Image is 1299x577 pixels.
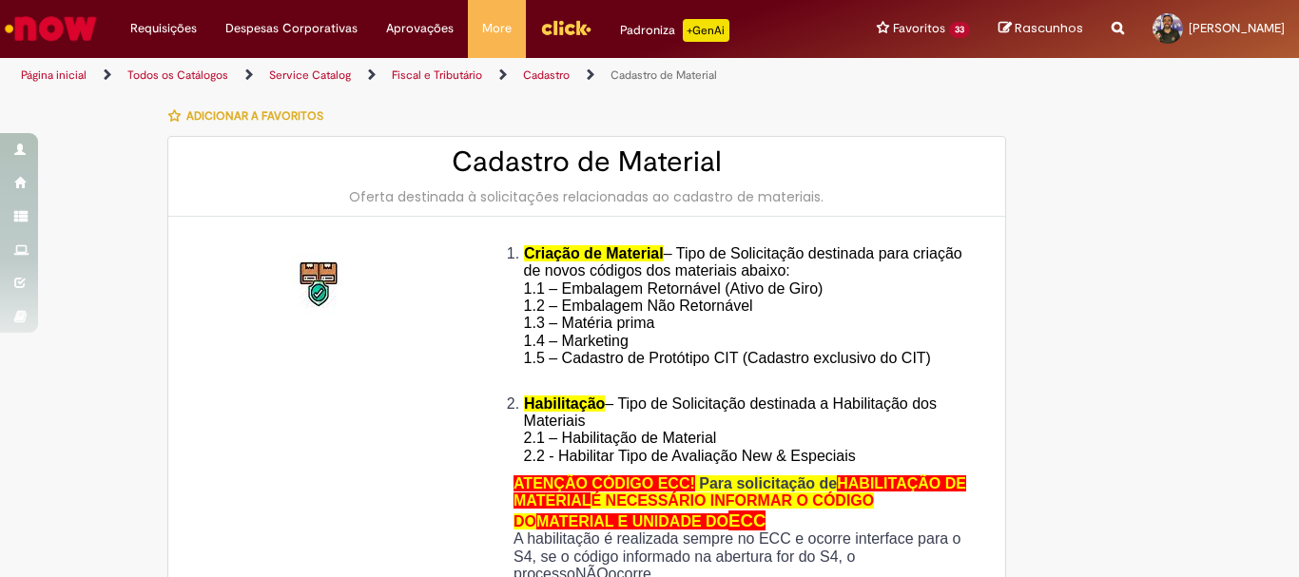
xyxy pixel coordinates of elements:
[524,395,937,464] span: – Tipo de Solicitação destinada a Habilitação dos Materiais 2.1 – Habilitação de Material 2.2 - H...
[187,187,986,206] div: Oferta destinada à solicitações relacionadas ao cadastro de materiais.
[893,19,945,38] span: Favoritos
[728,510,766,530] span: ECC
[514,475,695,491] span: ATENÇÃO CÓDIGO ECC!
[290,255,351,316] img: Cadastro de Material
[536,513,728,529] span: MATERIAL E UNIDADE DO
[540,13,591,42] img: click_logo_yellow_360x200.png
[524,245,664,261] span: Criação de Material
[2,10,100,48] img: ServiceNow
[269,67,351,83] a: Service Catalog
[225,19,358,38] span: Despesas Corporativas
[386,19,454,38] span: Aprovações
[514,492,874,529] span: É NECESSÁRIO INFORMAR O CÓDIGO DO
[186,108,323,124] span: Adicionar a Favoritos
[14,58,852,93] ul: Trilhas de página
[482,19,512,38] span: More
[127,67,228,83] a: Todos os Catálogos
[514,475,966,509] span: HABILITAÇÃO DE MATERIAL
[524,395,605,412] span: Habilitação
[611,67,717,83] a: Cadastro de Material
[392,67,482,83] a: Fiscal e Tributário
[524,245,962,384] span: – Tipo de Solicitação destinada para criação de novos códigos dos materiais abaixo: 1.1 – Embalag...
[683,19,729,42] p: +GenAi
[523,67,570,83] a: Cadastro
[187,146,986,178] h2: Cadastro de Material
[21,67,87,83] a: Página inicial
[167,96,334,136] button: Adicionar a Favoritos
[620,19,729,42] div: Padroniza
[699,475,837,491] span: Para solicitação de
[998,20,1083,38] a: Rascunhos
[1189,20,1285,36] span: [PERSON_NAME]
[130,19,197,38] span: Requisições
[949,22,970,38] span: 33
[1015,19,1083,37] span: Rascunhos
